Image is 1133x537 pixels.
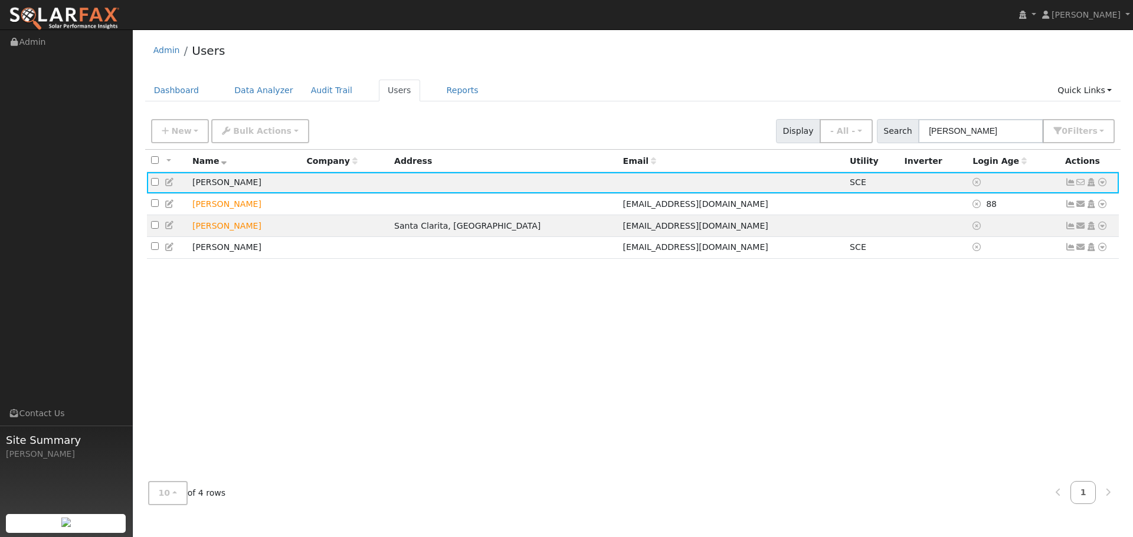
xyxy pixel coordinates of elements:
button: - All - [820,119,873,143]
span: [EMAIL_ADDRESS][DOMAIN_NAME] [623,242,768,252]
a: geraylaurazavala1@gmail.com [1076,241,1086,253]
span: Search [877,119,919,143]
td: Lead [188,193,303,215]
a: Quick Links [1049,80,1121,101]
input: Search [918,119,1043,143]
span: Display [776,119,820,143]
a: Not connected [1065,221,1076,230]
a: Not connected [1065,199,1076,209]
a: Other actions [1097,220,1108,232]
a: Other actions [1097,176,1108,189]
td: [PERSON_NAME] [188,236,303,258]
a: Other actions [1097,198,1108,210]
span: of 4 rows [148,481,226,505]
span: Name [192,156,227,166]
span: Email [623,156,656,166]
span: Site Summary [6,432,126,448]
a: Reports [438,80,487,101]
button: Bulk Actions [211,119,309,143]
span: 05/29/2025 6:46:51 PM [986,199,997,209]
a: Edit User [165,242,175,252]
span: Company name [307,156,358,166]
span: Days since last login [972,156,1027,166]
a: Edit User [165,177,175,187]
span: SCE [850,177,866,187]
a: Audit Trail [302,80,361,101]
span: [EMAIL_ADDRESS][DOMAIN_NAME] [623,221,768,230]
i: No email address [1076,178,1086,186]
span: s [1092,126,1097,136]
span: New [171,126,191,136]
a: Login As [1086,242,1096,252]
a: Admin [153,45,180,55]
span: [PERSON_NAME] [1052,10,1121,19]
td: Santa Clarita, [GEOGRAPHIC_DATA] [390,215,619,237]
a: No login access [972,199,986,209]
a: Login As [1086,199,1096,209]
div: [PERSON_NAME] [6,448,126,460]
button: 10 [148,481,188,505]
a: 1 [1070,481,1096,504]
button: 0Filters [1043,119,1115,143]
a: No login access [972,242,983,252]
a: virgomich2012@hotmail.com [1076,198,1086,210]
a: No login access [972,177,983,187]
td: Lead [188,215,303,237]
div: Address [394,155,615,167]
a: Edit User [165,199,175,209]
a: Other actions [1097,241,1108,253]
span: 10 [159,488,171,498]
a: Data Analyzer [225,80,302,101]
img: SolarFax [9,6,120,31]
span: SCE [850,242,866,252]
a: Lauram7eleven@gmail.com [1076,220,1086,232]
span: Filter [1067,126,1098,136]
button: New [151,119,209,143]
div: Utility [850,155,896,167]
a: Show Graph [1065,242,1076,252]
a: Users [379,80,420,101]
a: Edit User [165,220,175,230]
a: Login As [1086,221,1096,230]
a: Users [192,44,225,58]
img: retrieve [61,518,71,527]
div: Actions [1065,155,1115,167]
a: Login As [1086,177,1096,187]
div: Inverter [905,155,965,167]
td: [PERSON_NAME] [188,172,303,194]
a: Dashboard [145,80,208,101]
span: Bulk Actions [233,126,292,136]
span: [EMAIL_ADDRESS][DOMAIN_NAME] [623,199,768,209]
a: Show Graph [1065,177,1076,187]
a: No login access [972,221,983,230]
